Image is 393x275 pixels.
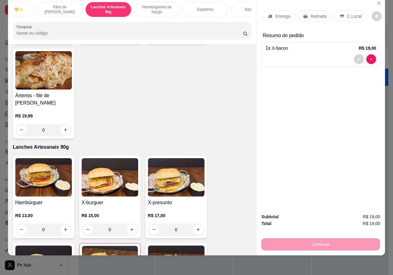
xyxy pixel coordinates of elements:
button: decrease-product-quantity [354,54,364,64]
h4: Ártemis - filé de [PERSON_NAME] [15,92,72,107]
span: R$ 19,00 [363,213,380,220]
h4: X-presunto [148,199,204,206]
img: product-image [15,158,72,197]
p: Pães de [PERSON_NAME] [42,5,78,14]
img: product-image [148,158,204,197]
label: Pesquisa [17,24,34,29]
p: R$ 13,00 [15,212,72,219]
button: decrease-product-quantity [372,11,382,21]
strong: Total [261,221,271,226]
p: C.Local [347,13,361,19]
p: R$ 19,99 [15,113,72,119]
img: product-image [15,51,72,90]
input: Pesquisa [17,30,243,36]
h4: X-burguer [82,199,138,206]
p: 1 x [265,44,288,52]
p: Hambúrgueres de frango [139,5,175,14]
img: product-image [82,158,138,197]
p: R$ 17,00 [148,212,204,219]
button: decrease-product-quantity [366,54,376,64]
p: Resumo do pedido [263,32,379,39]
strong: Subtotal [261,214,278,219]
p: Retirada [310,13,327,19]
p: Batata frita [245,7,263,12]
p: Lanches Artesanais 90g [91,5,126,14]
p: Entrega [275,13,290,19]
p: Lanches Artesanais 90g [13,143,251,151]
h4: Hambúrguer [15,199,72,206]
p: R$ 19,00 [359,45,376,51]
p: Espetinho [197,7,213,12]
span: R$ 19,00 [363,220,380,227]
p: R$ 15,00 [82,212,138,219]
span: X-bacon [272,46,288,51]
